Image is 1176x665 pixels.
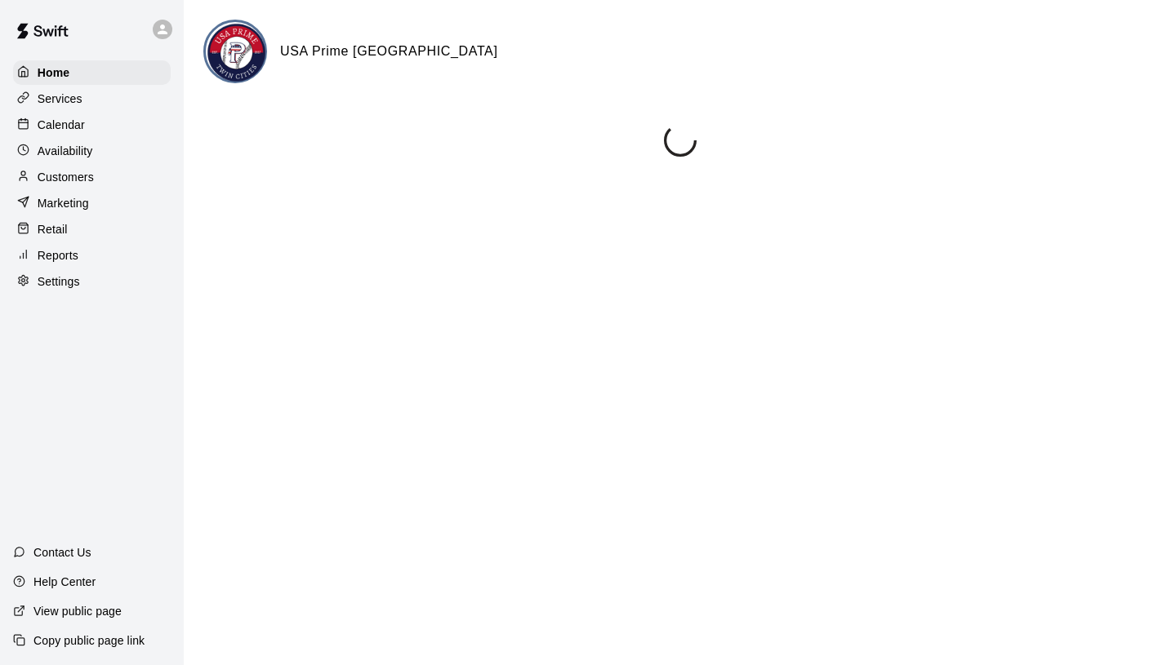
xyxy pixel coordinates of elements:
[38,195,89,211] p: Marketing
[13,243,171,268] a: Reports
[13,269,171,294] a: Settings
[38,143,93,159] p: Availability
[33,574,96,590] p: Help Center
[13,165,171,189] a: Customers
[33,603,122,619] p: View public page
[38,221,68,237] p: Retail
[38,64,70,81] p: Home
[33,632,145,649] p: Copy public page link
[38,247,78,264] p: Reports
[13,139,171,163] a: Availability
[13,217,171,242] a: Retail
[38,169,94,185] p: Customers
[38,117,85,133] p: Calendar
[13,60,171,85] a: Home
[280,41,498,62] h6: USA Prime [GEOGRAPHIC_DATA]
[38,273,80,290] p: Settings
[13,86,171,111] a: Services
[13,113,171,137] a: Calendar
[13,191,171,215] a: Marketing
[38,91,82,107] p: Services
[33,544,91,561] p: Contact Us
[206,22,267,83] img: USA Prime Twin Cities logo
